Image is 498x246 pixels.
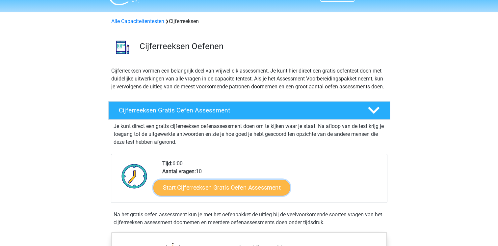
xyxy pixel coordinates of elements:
[140,41,385,51] h3: Cijferreeksen Oefenen
[118,160,151,193] img: Klok
[111,67,387,91] p: Cijferreeksen vormen een belangrijk deel van vrijwel elk assessment. Je kunt hier direct een grat...
[119,107,357,114] h4: Cijferreeksen Gratis Oefen Assessment
[111,18,164,24] a: Alle Capaciteitentesten
[162,160,172,167] b: Tijd:
[162,168,196,174] b: Aantal vragen:
[114,122,385,146] p: Je kunt direct een gratis cijferreeksen oefenassessment doen om te kijken waar je staat. Na afloo...
[157,160,387,202] div: 6:00 10
[111,211,387,227] div: Na het gratis oefen assessment kun je met het oefenpakket de uitleg bij de veelvoorkomende soorte...
[153,179,290,195] a: Start Cijferreeksen Gratis Oefen Assessment
[106,101,393,120] a: Cijferreeksen Gratis Oefen Assessment
[109,33,137,61] img: cijferreeksen
[109,17,390,25] div: Cijferreeksen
